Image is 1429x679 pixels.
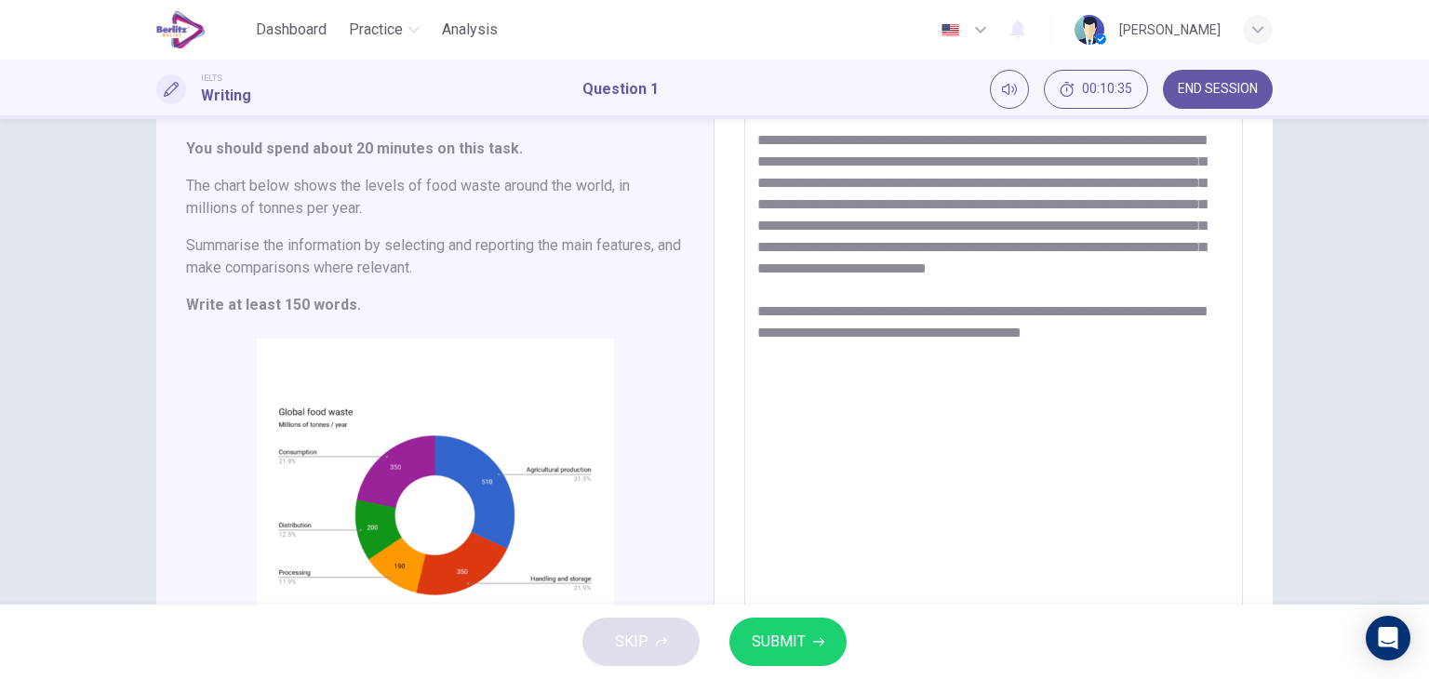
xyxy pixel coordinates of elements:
[186,234,684,279] h6: Summarise the information by selecting and reporting the main features, and make comparisons wher...
[1178,82,1258,97] span: END SESSION
[186,138,684,160] h6: You should spend about 20 minutes on this task.
[156,11,206,48] img: EduSynch logo
[1163,70,1273,109] button: END SESSION
[939,23,962,37] img: en
[186,175,684,220] h6: The chart below shows the levels of food waste around the world, in millions of tonnes per year.
[582,78,659,100] h1: Question 1
[1082,82,1132,97] span: 00:10:35
[434,13,505,47] button: Analysis
[1044,70,1148,109] button: 00:10:35
[1044,70,1148,109] div: Hide
[752,629,806,655] span: SUBMIT
[201,85,251,107] h1: Writing
[1366,616,1410,660] div: Open Intercom Messenger
[256,19,327,41] span: Dashboard
[1075,15,1104,45] img: Profile picture
[248,13,334,47] button: Dashboard
[1119,19,1221,41] div: [PERSON_NAME]
[186,296,361,313] strong: Write at least 150 words.
[201,72,222,85] span: IELTS
[349,19,403,41] span: Practice
[442,19,498,41] span: Analysis
[990,70,1029,109] div: Mute
[729,618,847,666] button: SUBMIT
[156,11,248,48] a: EduSynch logo
[341,13,427,47] button: Practice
